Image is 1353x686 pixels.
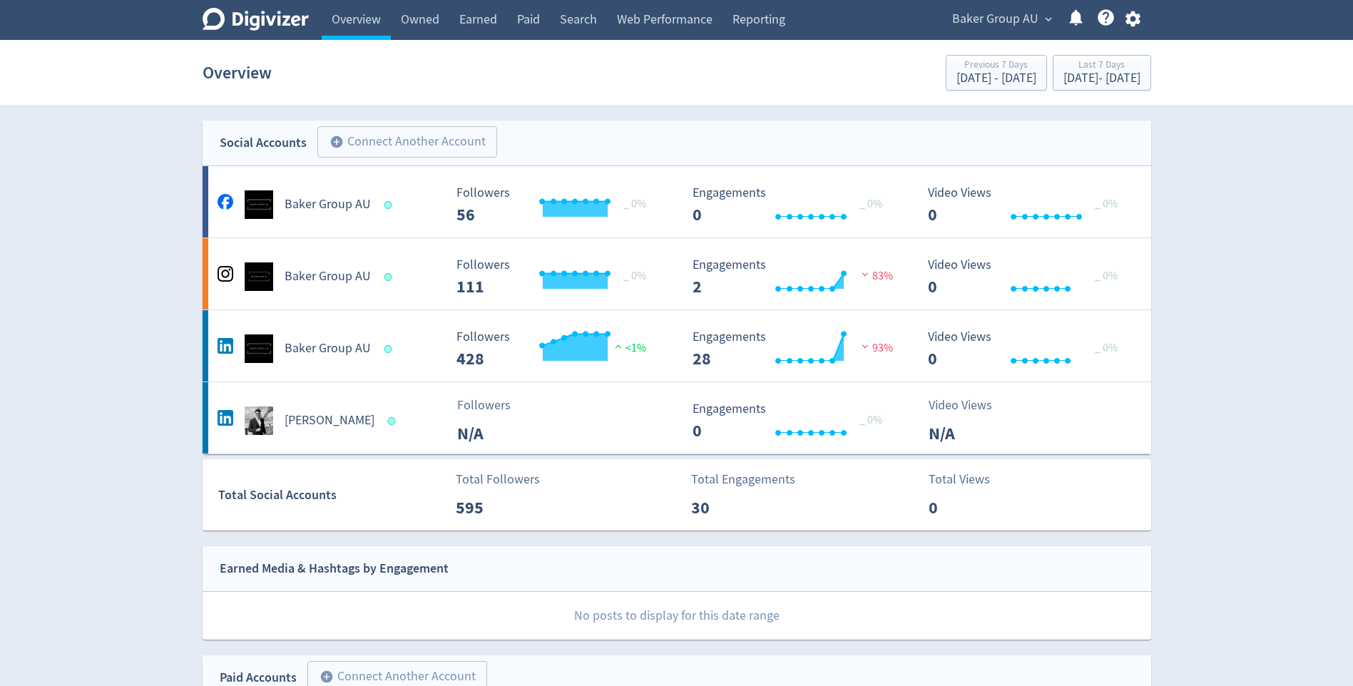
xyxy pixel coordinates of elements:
[1095,269,1118,283] span: _ 0%
[929,470,1011,489] p: Total Views
[285,196,371,213] h5: Baker Group AU
[685,186,899,224] svg: Engagements 0
[956,60,1036,72] div: Previous 7 Days
[956,72,1036,85] div: [DATE] - [DATE]
[611,341,646,355] span: <1%
[245,406,273,435] img: Scott Baker undefined
[203,50,272,96] h1: Overview
[858,269,893,283] span: 83%
[384,201,396,209] span: Data last synced: 15 Oct 2025, 7:02am (AEDT)
[929,396,1011,415] p: Video Views
[1095,341,1118,355] span: _ 0%
[858,341,893,355] span: 93%
[691,470,795,489] p: Total Engagements
[921,258,1135,296] svg: Video Views 0
[858,269,872,280] img: negative-performance.svg
[1063,60,1140,72] div: Last 7 Days
[921,330,1135,368] svg: Video Views 0
[203,310,1151,382] a: Baker Group AU undefinedBaker Group AU Followers --- Followers 428 <1% Engagements 28 Engagements...
[929,495,1011,521] p: 0
[946,55,1047,91] button: Previous 7 Days[DATE] - [DATE]
[457,396,539,415] p: Followers
[1053,55,1151,91] button: Last 7 Days[DATE]- [DATE]
[320,670,334,684] span: add_circle
[317,126,497,158] button: Connect Another Account
[691,495,773,521] p: 30
[285,268,371,285] h5: Baker Group AU
[947,8,1056,31] button: Baker Group AU
[859,197,882,211] span: _ 0%
[623,269,646,283] span: _ 0%
[285,412,374,429] h5: [PERSON_NAME]
[611,341,626,352] img: positive-performance.svg
[685,402,899,440] svg: Engagements 0
[456,470,540,489] p: Total Followers
[952,8,1038,31] span: Baker Group AU
[457,421,539,446] p: N/A
[456,495,538,521] p: 595
[387,417,399,425] span: Data last synced: 15 Oct 2025, 1:02pm (AEDT)
[1063,72,1140,85] div: [DATE] - [DATE]
[220,558,449,579] div: Earned Media & Hashtags by Engagement
[449,258,663,296] svg: Followers ---
[307,128,497,158] a: Connect Another Account
[1095,197,1118,211] span: _ 0%
[245,262,273,291] img: Baker Group AU undefined
[285,340,371,357] h5: Baker Group AU
[203,238,1151,309] a: Baker Group AU undefinedBaker Group AU Followers --- _ 0% Followers 111 Engagements 2 Engagements...
[449,330,663,368] svg: Followers ---
[203,592,1151,640] p: No posts to display for this date range
[685,330,899,368] svg: Engagements 28
[203,382,1151,454] a: Scott Baker undefined[PERSON_NAME]FollowersN/A Engagements 0 Engagements 0 _ 0%Video ViewsN/A
[203,166,1151,237] a: Baker Group AU undefinedBaker Group AU Followers --- _ 0% Followers 56 Engagements 0 Engagements ...
[929,421,1011,446] p: N/A
[859,413,882,427] span: _ 0%
[623,197,646,211] span: _ 0%
[1042,13,1055,26] span: expand_more
[330,135,344,149] span: add_circle
[218,485,446,506] div: Total Social Accounts
[384,345,396,353] span: Data last synced: 15 Oct 2025, 5:02am (AEDT)
[858,341,872,352] img: negative-performance.svg
[449,186,663,224] svg: Followers ---
[220,133,307,153] div: Social Accounts
[384,273,396,281] span: Data last synced: 15 Oct 2025, 12:02pm (AEDT)
[921,186,1135,224] svg: Video Views 0
[245,190,273,219] img: Baker Group AU undefined
[685,258,899,296] svg: Engagements 2
[245,334,273,363] img: Baker Group AU undefined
